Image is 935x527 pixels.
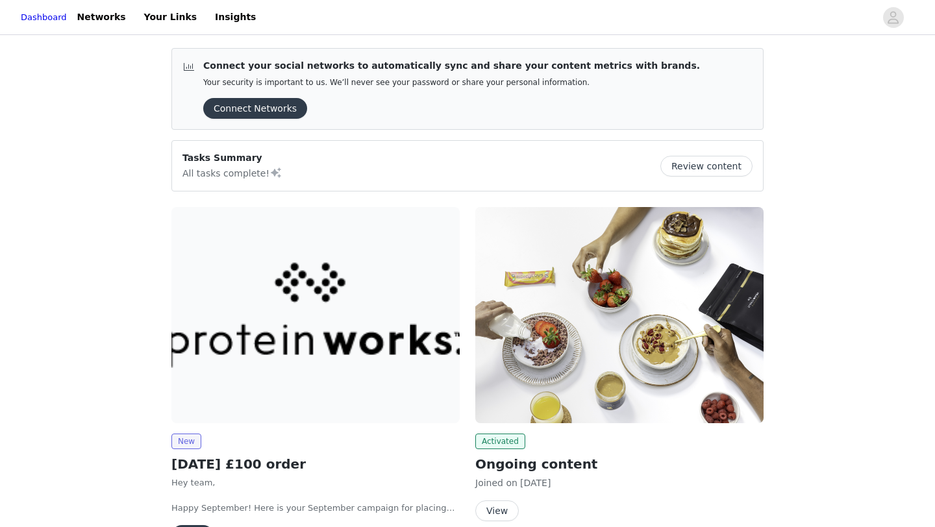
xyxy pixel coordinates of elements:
[182,151,282,165] p: Tasks Summary
[69,3,134,32] a: Networks
[203,59,700,73] p: Connect your social networks to automatically sync and share your content metrics with brands.
[887,7,899,28] div: avatar
[171,454,460,474] h2: [DATE] £100 order
[207,3,264,32] a: Insights
[475,478,517,488] span: Joined on
[136,3,205,32] a: Your Links
[475,454,764,474] h2: Ongoing content
[203,98,307,119] button: Connect Networks
[475,207,764,423] img: Protein Works
[475,434,525,449] span: Activated
[21,11,67,24] a: Dashboard
[203,78,700,88] p: Your security is important to us. We’ll never see your password or share your personal information.
[475,500,519,521] button: View
[171,476,460,489] p: Hey team,
[660,156,753,177] button: Review content
[475,506,519,516] a: View
[182,165,282,180] p: All tasks complete!
[171,207,460,423] img: Protein Works
[171,434,201,449] span: New
[520,478,551,488] span: [DATE]
[171,502,460,515] p: Happy September! Here is your September campaign for placing your orders this month. This is wher...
